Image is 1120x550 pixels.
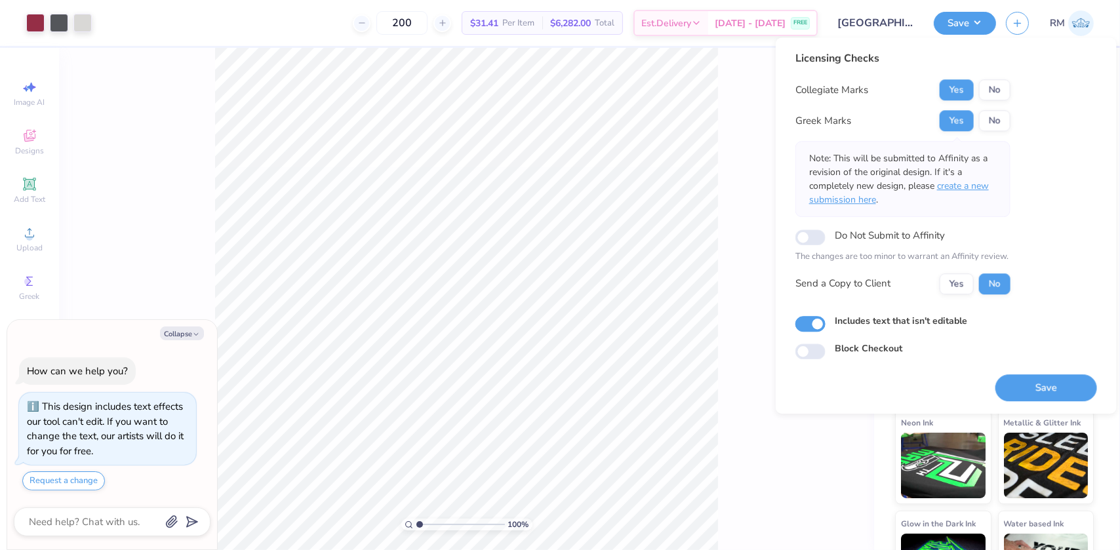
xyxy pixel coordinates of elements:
span: Image AI [14,97,45,108]
button: Yes [940,273,974,294]
p: Note: This will be submitted to Affinity as a revision of the original design. If it's a complete... [809,151,997,206]
span: Metallic & Glitter Ink [1004,416,1081,429]
img: Roberta Manuel [1068,10,1094,36]
span: 100 % [508,519,529,530]
span: Per Item [502,16,534,30]
span: create a new submission here [809,180,989,206]
button: Collapse [160,326,204,340]
span: Designs [15,146,44,156]
span: $6,282.00 [550,16,591,30]
span: RM [1050,16,1065,31]
input: – – [376,11,428,35]
button: No [979,273,1010,294]
label: Block Checkout [835,342,902,355]
span: [DATE] - [DATE] [715,16,786,30]
span: Water based Ink [1004,517,1064,530]
span: Est. Delivery [641,16,691,30]
span: Neon Ink [901,416,933,429]
label: Includes text that isn't editable [835,314,967,328]
div: Greek Marks [795,113,851,128]
img: Neon Ink [901,433,986,498]
div: This design includes text effects our tool can't edit. If you want to change the text, our artist... [27,400,184,458]
div: How can we help you? [27,364,128,378]
label: Do Not Submit to Affinity [835,227,945,244]
button: Yes [940,110,974,131]
button: Save [995,374,1097,401]
span: Greek [20,291,40,302]
span: FREE [793,18,807,28]
div: Licensing Checks [795,50,1010,66]
img: Metallic & Glitter Ink [1004,433,1089,498]
span: Glow in the Dark Ink [901,517,976,530]
button: No [979,79,1010,100]
p: The changes are too minor to warrant an Affinity review. [795,250,1010,264]
button: No [979,110,1010,131]
span: $31.41 [470,16,498,30]
div: Send a Copy to Client [795,277,890,292]
button: Save [934,12,996,35]
span: Add Text [14,194,45,205]
span: Upload [16,243,43,253]
div: Collegiate Marks [795,83,868,98]
span: Total [595,16,614,30]
button: Yes [940,79,974,100]
button: Request a change [22,471,105,490]
a: RM [1050,10,1094,36]
input: Untitled Design [828,10,924,36]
